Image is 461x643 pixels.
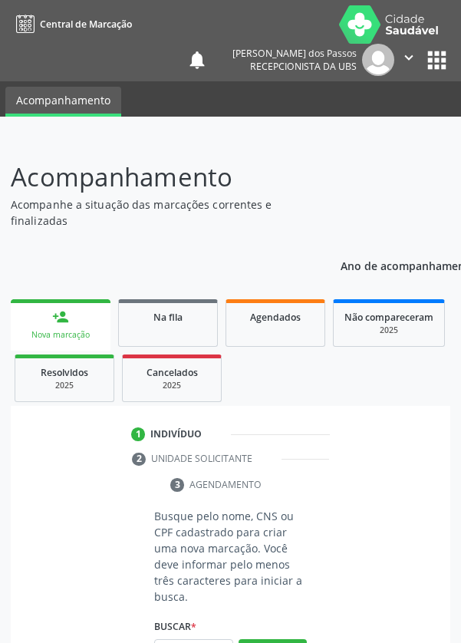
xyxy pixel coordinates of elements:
span: Recepcionista da UBS [250,60,357,73]
a: Acompanhamento [5,87,121,117]
label: Buscar [154,615,196,639]
img: img [362,44,394,76]
span: Resolvidos [41,366,88,379]
p: Acompanhe a situação das marcações correntes e finalizadas [11,196,318,229]
div: 2025 [133,380,210,391]
button: notifications [186,49,208,71]
a: Central de Marcação [11,12,132,37]
div: Indivíduo [150,427,202,441]
span: Não compareceram [344,311,433,324]
p: Busque pelo nome, CNS ou CPF cadastrado para criar uma nova marcação. Você deve informar pelo men... [154,508,307,605]
div: 1 [131,427,145,441]
div: [PERSON_NAME] dos Passos [232,47,357,60]
span: Agendados [250,311,301,324]
div: 2025 [344,325,433,336]
i:  [400,49,417,66]
div: person_add [52,308,69,325]
p: Acompanhamento [11,158,318,196]
button: apps [423,47,450,74]
div: 2025 [26,380,103,391]
span: Na fila [153,311,183,324]
div: Nova marcação [21,329,100,341]
span: Cancelados [147,366,198,379]
button:  [394,44,423,76]
span: Central de Marcação [40,18,132,31]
